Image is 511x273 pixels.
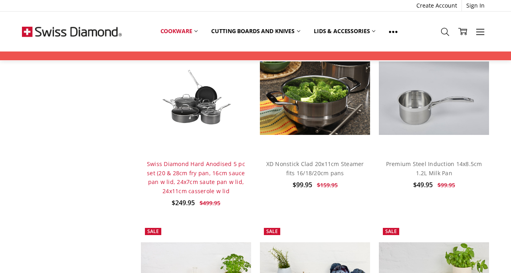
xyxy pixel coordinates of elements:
img: XD Nonstick Clad 20x11cm Steamer fits 16/18/20cm pans [260,61,370,135]
a: Swiss Diamond Hard Anodised 5 pc set (20 & 28cm fry pan, 16cm sauce pan w lid, 24x7cm saute pan w... [141,43,251,153]
a: Premium Steel Induction 14x8.5cm 1.2L Milk Pan [379,43,489,153]
span: $99.95 [293,180,312,189]
img: Swiss Diamond Hard Anodised 5 pc set (20 & 28cm fry pan, 16cm sauce pan w lid, 24x7cm saute pan w... [141,61,251,135]
a: Swiss Diamond Hard Anodised 5 pc set (20 & 28cm fry pan, 16cm sauce pan w lid, 24x7cm saute pan w... [147,160,245,194]
span: $499.95 [200,199,220,207]
a: Cookware [154,22,205,40]
a: Premium Steel Induction 14x8.5cm 1.2L Milk Pan [386,160,482,176]
a: Show All [382,22,404,40]
span: $99.95 [438,181,455,189]
a: XD Nonstick Clad 20x11cm Steamer fits 16/18/20cm pans [266,160,364,176]
img: Free Shipping On Every Order [22,12,122,51]
span: $159.95 [317,181,338,189]
span: $249.95 [172,198,195,207]
img: Premium Steel Induction 14x8.5cm 1.2L Milk Pan [379,61,489,135]
span: $49.95 [413,180,433,189]
a: XD Nonstick Clad 20x11cm Steamer fits 16/18/20cm pans [260,43,370,153]
span: Sale [385,228,397,235]
a: Cutting boards and knives [204,22,307,40]
a: Lids & Accessories [307,22,382,40]
span: Sale [147,228,159,235]
span: Sale [266,228,278,235]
